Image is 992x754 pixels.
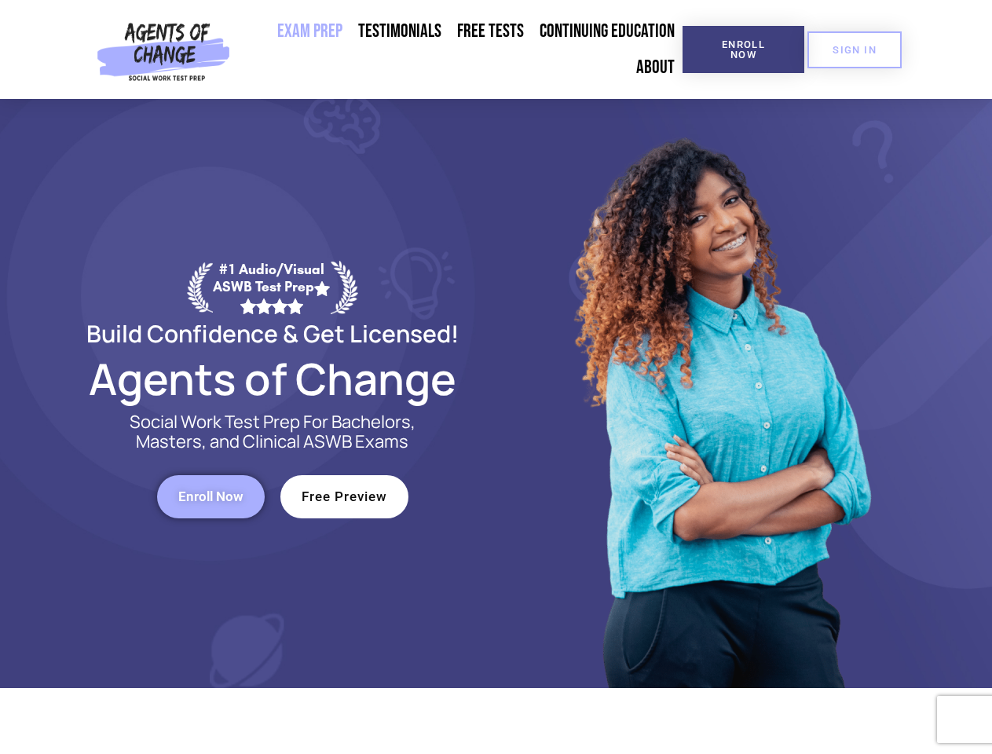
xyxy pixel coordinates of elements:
nav: Menu [236,13,683,86]
h2: Build Confidence & Get Licensed! [49,322,496,345]
h2: Agents of Change [49,361,496,397]
a: Enroll Now [683,26,804,73]
span: SIGN IN [833,45,877,55]
img: Website Image 1 (1) [563,99,877,688]
a: Enroll Now [157,475,265,518]
a: Continuing Education [532,13,683,49]
a: Testimonials [350,13,449,49]
a: Exam Prep [269,13,350,49]
div: #1 Audio/Visual ASWB Test Prep [213,261,331,313]
a: SIGN IN [807,31,902,68]
p: Social Work Test Prep For Bachelors, Masters, and Clinical ASWB Exams [112,412,434,452]
span: Enroll Now [178,490,243,503]
a: Free Tests [449,13,532,49]
span: Enroll Now [708,39,779,60]
a: Free Preview [280,475,408,518]
span: Free Preview [302,490,387,503]
a: About [628,49,683,86]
